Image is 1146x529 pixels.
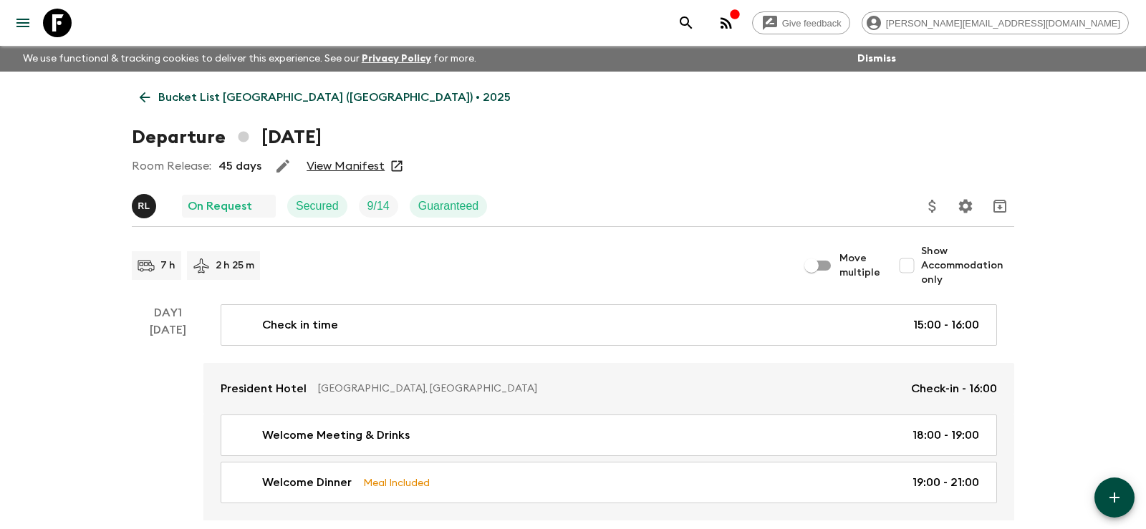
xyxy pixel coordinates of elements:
[216,258,254,273] p: 2 h 25 m
[362,54,431,64] a: Privacy Policy
[363,475,430,490] p: Meal Included
[951,192,980,220] button: Settings
[918,192,947,220] button: Update Price, Early Bird Discount and Costs
[911,380,997,397] p: Check-in - 16:00
[262,427,410,444] p: Welcome Meeting & Drinks
[367,198,390,215] p: 9 / 14
[986,192,1014,220] button: Archive (Completed, Cancelled or Unsynced Departures only)
[774,18,849,29] span: Give feedback
[218,157,261,175] p: 45 days
[221,414,997,456] a: Welcome Meeting & Drinks18:00 - 19:00
[854,49,900,69] button: Dismiss
[296,198,339,215] p: Secured
[862,11,1129,34] div: [PERSON_NAME][EMAIL_ADDRESS][DOMAIN_NAME]
[839,251,881,280] span: Move multiple
[17,46,482,72] p: We use functional & tracking cookies to deliver this experience. See our for more.
[318,382,900,396] p: [GEOGRAPHIC_DATA], [GEOGRAPHIC_DATA]
[150,321,186,520] div: [DATE]
[160,258,175,273] p: 7 h
[878,18,1128,29] span: [PERSON_NAME][EMAIL_ADDRESS][DOMAIN_NAME]
[221,304,997,346] a: Check in time15:00 - 16:00
[221,380,307,397] p: President Hotel
[132,304,203,321] p: Day 1
[188,198,252,215] p: On Request
[132,194,159,218] button: RL
[262,474,352,491] p: Welcome Dinner
[307,159,385,173] a: View Manifest
[132,123,322,152] h1: Departure [DATE]
[132,198,159,210] span: Rabata Legend Mpatamali
[359,195,398,218] div: Trip Fill
[287,195,347,218] div: Secured
[913,474,979,491] p: 19:00 - 21:00
[262,316,338,334] p: Check in time
[132,157,211,175] p: Room Release:
[921,244,1014,287] span: Show Accommodation only
[913,427,979,444] p: 18:00 - 19:00
[913,316,979,334] p: 15:00 - 16:00
[138,200,150,212] p: R L
[418,198,479,215] p: Guaranteed
[672,9,700,37] button: search adventures
[9,9,37,37] button: menu
[752,11,850,34] a: Give feedback
[203,363,1014,414] a: President Hotel[GEOGRAPHIC_DATA], [GEOGRAPHIC_DATA]Check-in - 16:00
[158,89,511,106] p: Bucket List [GEOGRAPHIC_DATA] ([GEOGRAPHIC_DATA]) • 2025
[132,83,519,112] a: Bucket List [GEOGRAPHIC_DATA] ([GEOGRAPHIC_DATA]) • 2025
[221,462,997,503] a: Welcome DinnerMeal Included19:00 - 21:00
